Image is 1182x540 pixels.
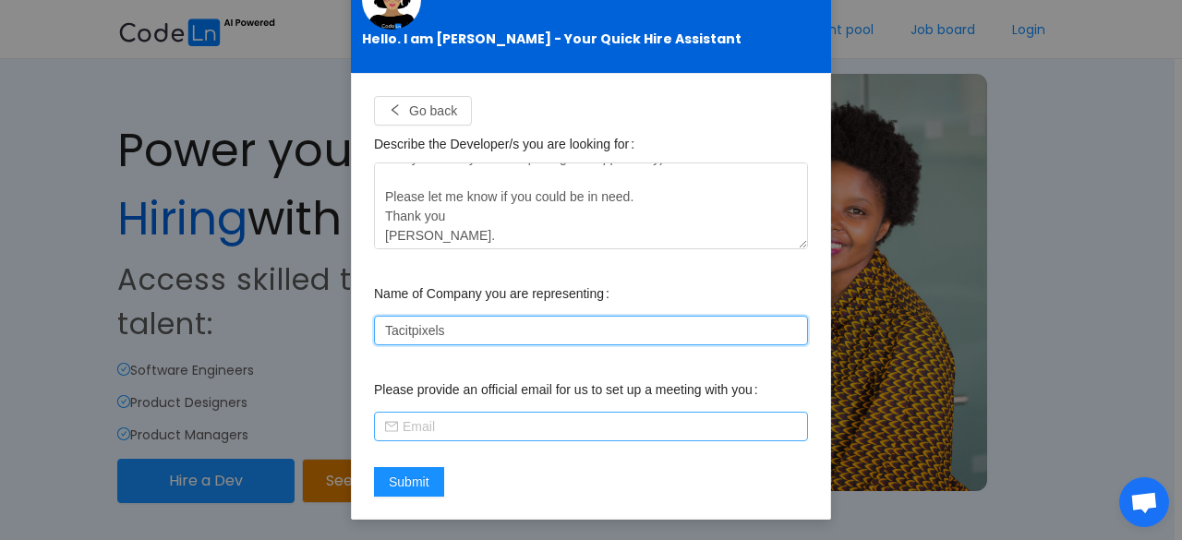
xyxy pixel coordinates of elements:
[374,412,808,441] input: Email
[374,137,629,151] span: Describe the Developer/s you are looking for
[374,96,472,126] button: icon: leftGo back
[374,316,808,345] input: Company name
[374,382,753,397] span: Please provide an official email for us to set up a meeting with you
[385,420,398,433] i: icon: mail
[374,467,444,497] button: Submit
[374,286,604,301] span: Name of Company you are representing
[362,30,820,49] p: Hello. I am [PERSON_NAME] - Your Quick Hire Assistant
[1119,477,1169,527] div: Open chat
